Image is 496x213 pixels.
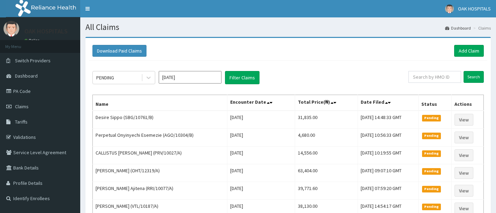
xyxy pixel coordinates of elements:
[15,119,28,125] span: Tariffs
[422,150,441,157] span: Pending
[159,71,221,84] input: Select Month and Year
[93,147,227,164] td: CALLISTUS [PERSON_NAME] (PRV/10027/A)
[225,71,260,84] button: Filter Claims
[295,182,358,200] td: 39,771.60
[358,147,419,164] td: [DATE] 10:19:55 GMT
[295,111,358,129] td: 31,835.00
[93,129,227,147] td: Perpetual Onyinyechi Esemezie (AGO/10304/B)
[227,147,295,164] td: [DATE]
[85,23,491,32] h1: All Claims
[454,167,473,179] a: View
[358,95,419,111] th: Date Filed
[422,133,441,139] span: Pending
[93,95,227,111] th: Name
[422,186,441,192] span: Pending
[418,95,451,111] th: Status
[422,168,441,174] span: Pending
[15,103,29,110] span: Claims
[295,129,358,147] td: 4,680.00
[358,129,419,147] td: [DATE] 10:56:33 GMT
[295,95,358,111] th: Total Price(₦)
[454,149,473,161] a: View
[295,164,358,182] td: 63,404.00
[15,57,51,64] span: Switch Providers
[454,114,473,126] a: View
[458,6,491,12] span: OAK HOSPITALS
[96,74,114,81] div: PENDING
[93,182,227,200] td: [PERSON_NAME] Ajitena (RRI/10077/A)
[408,71,461,83] input: Search by HMO ID
[422,204,441,210] span: Pending
[358,182,419,200] td: [DATE] 07:59:20 GMT
[464,71,484,83] input: Search
[15,73,38,79] span: Dashboard
[3,21,19,37] img: User Image
[93,111,227,129] td: Desire Sippo (SBG/10761/B)
[472,25,491,31] li: Claims
[24,38,41,43] a: Online
[358,164,419,182] td: [DATE] 09:07:10 GMT
[227,164,295,182] td: [DATE]
[454,132,473,143] a: View
[454,185,473,197] a: View
[93,164,227,182] td: [PERSON_NAME] (OHT/12319/A)
[227,95,295,111] th: Encounter Date
[358,111,419,129] td: [DATE] 14:48:33 GMT
[227,182,295,200] td: [DATE]
[454,45,484,57] a: Add Claim
[227,111,295,129] td: [DATE]
[92,45,146,57] button: Download Paid Claims
[445,5,454,13] img: User Image
[24,28,68,34] p: OAK HOSPITALS
[445,25,471,31] a: Dashboard
[295,147,358,164] td: 14,556.00
[422,115,441,121] span: Pending
[452,95,484,111] th: Actions
[227,129,295,147] td: [DATE]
